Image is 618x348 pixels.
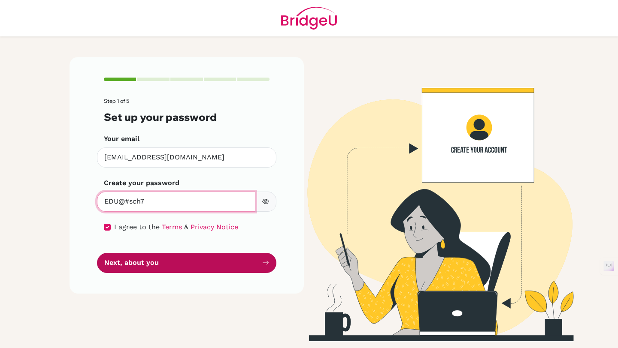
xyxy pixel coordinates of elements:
[97,147,276,168] input: Insert your email*
[104,111,270,123] h3: Set up your password
[114,223,160,231] span: I agree to the
[191,223,238,231] a: Privacy Notice
[97,253,276,273] button: Next, about you
[184,223,188,231] span: &
[162,223,182,231] a: Terms
[104,178,179,188] label: Create your password
[104,98,129,104] span: Step 1 of 5
[104,134,139,144] label: Your email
